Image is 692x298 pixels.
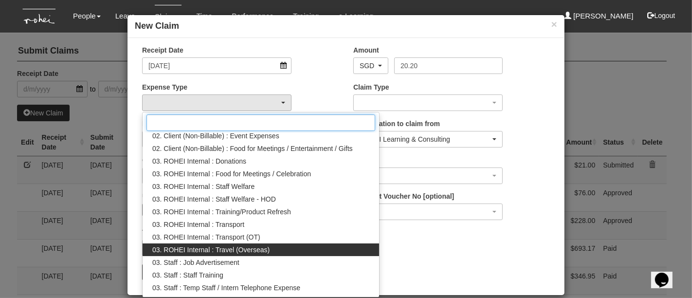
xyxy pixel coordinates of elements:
span: 02. Client (Non-Billable) : Event Expenses [152,131,279,141]
span: 03. ROHEI Internal : Transport (OT) [152,232,260,242]
span: 03. ROHEI Internal : Staff Welfare [152,182,255,191]
span: 03. ROHEI Internal : Transport [152,220,244,229]
span: 03. ROHEI Internal : Food for Meetings / Celebration [152,169,311,179]
button: SGD [353,57,388,74]
label: Payment Voucher No [optional] [353,191,454,201]
input: d/m/yyyy [142,57,291,74]
span: 03. ROHEI Internal : Travel (Overseas) [152,245,270,255]
button: × [551,19,557,29]
label: Organisation to claim from [353,119,440,129]
span: 03. Staff : Job Advertisement [152,258,239,267]
span: 03. ROHEI Internal : Donations [152,156,246,166]
span: 02. Client (Non-Billable) : Food for Meetings / Entertainment / Gifts [152,144,353,153]
span: 03. Staff : Temp Staff / Intern Telephone Expense [152,283,300,293]
label: Amount [353,45,379,55]
span: 03. Staff : Staff Training [152,270,223,280]
label: Claim Type [353,82,389,92]
span: 03. ROHEI Internal : Training/Product Refresh [152,207,291,217]
button: ROHEI Learning & Consulting [353,131,503,148]
div: ROHEI Learning & Consulting [360,134,491,144]
input: Search [146,114,375,131]
span: 03. ROHEI Internal : Staff Welfare - HOD [152,194,276,204]
label: Receipt Date [142,45,183,55]
b: New Claim [135,21,179,31]
div: SGD [360,61,376,71]
label: Expense Type [142,82,187,92]
iframe: chat widget [651,259,682,288]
